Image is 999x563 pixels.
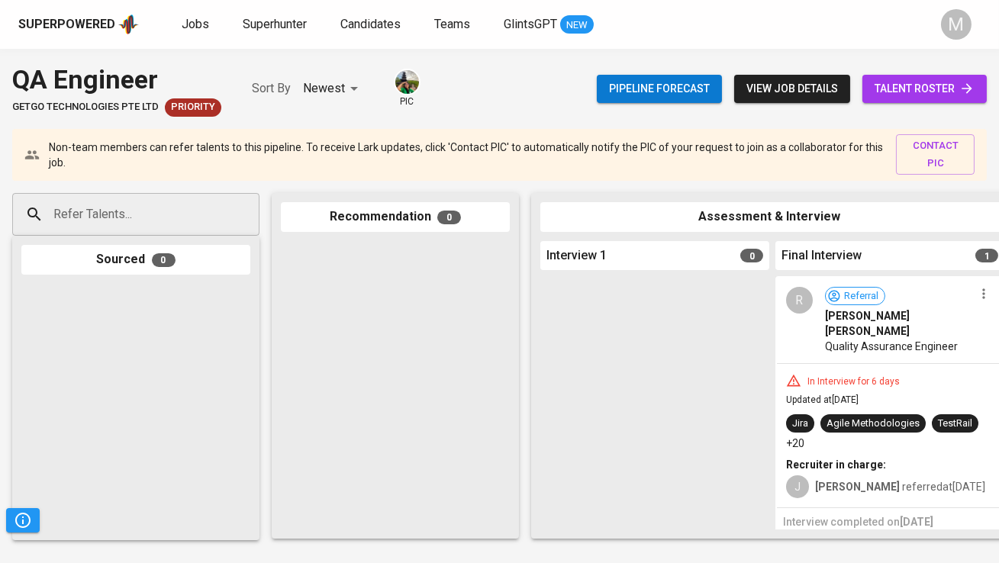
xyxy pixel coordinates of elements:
[825,308,974,339] span: [PERSON_NAME] [PERSON_NAME]
[838,289,885,304] span: Referral
[904,137,967,172] span: contact pic
[18,16,115,34] div: Superpowered
[597,75,722,103] button: Pipeline forecast
[12,61,221,98] div: QA Engineer
[182,15,212,34] a: Jobs
[303,79,345,98] p: Newest
[546,247,607,265] span: Interview 1
[18,13,139,36] a: Superpoweredapp logo
[900,516,933,528] span: [DATE]
[746,79,838,98] span: view job details
[938,417,972,431] div: TestRail
[786,436,804,451] p: +20
[783,514,994,531] h6: Interview completed on
[394,69,421,108] div: pic
[118,13,139,36] img: app logo
[786,394,859,405] span: Updated at [DATE]
[504,15,594,34] a: GlintsGPT NEW
[975,249,998,262] span: 1
[786,287,813,314] div: R
[437,211,461,224] span: 0
[12,100,159,114] span: GetGo Technologies Pte Ltd
[560,18,594,33] span: NEW
[281,202,510,232] div: Recommendation
[340,15,404,34] a: Candidates
[792,417,808,431] div: Jira
[21,245,250,275] div: Sourced
[395,70,419,94] img: eva@glints.com
[165,98,221,117] div: New Job received from Demand Team
[740,249,763,262] span: 0
[786,458,886,471] b: Recruiter in charge:
[165,100,221,114] span: Priority
[862,75,987,103] a: talent roster
[303,75,363,103] div: Newest
[875,79,975,98] span: talent roster
[827,417,920,431] div: Agile Methodologies
[734,75,850,103] button: view job details
[504,17,557,31] span: GlintsGPT
[815,481,900,493] b: [PERSON_NAME]
[801,375,906,388] div: In Interview for 6 days
[609,79,710,98] span: Pipeline forecast
[6,508,40,532] button: Pipeline Triggers
[49,140,884,170] p: Non-team members can refer talents to this pipeline. To receive Lark updates, click 'Contact PIC'...
[786,475,809,498] div: J
[252,79,291,98] p: Sort By
[182,17,209,31] span: Jobs
[434,17,470,31] span: Teams
[434,15,473,34] a: Teams
[781,247,862,265] span: Final Interview
[243,17,307,31] span: Superhunter
[251,213,254,216] button: Open
[896,134,975,175] button: contact pic
[825,339,958,354] span: Quality Assurance Engineer
[941,9,972,40] div: M
[815,481,985,493] span: referred at [DATE]
[340,17,401,31] span: Candidates
[243,15,310,34] a: Superhunter
[152,253,176,267] span: 0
